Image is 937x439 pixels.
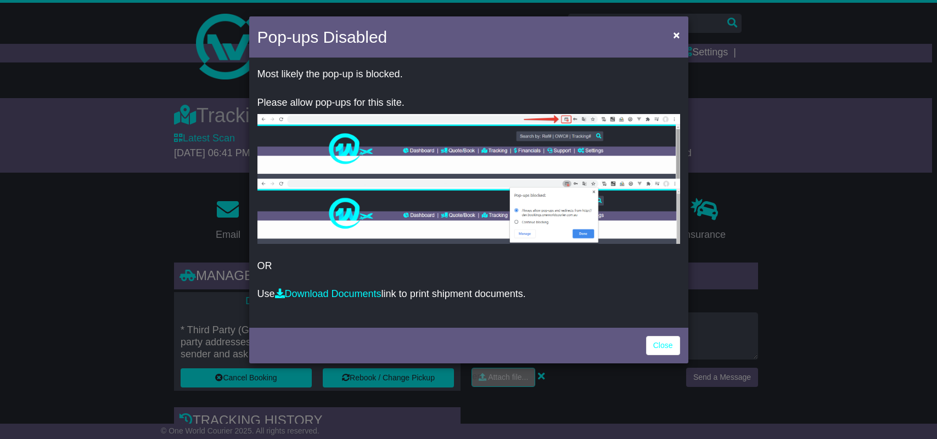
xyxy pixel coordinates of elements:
p: Use link to print shipment documents. [257,288,680,300]
a: Download Documents [275,288,381,299]
img: allow-popup-2.png [257,179,680,244]
div: OR [249,60,688,325]
button: Close [667,24,685,46]
img: allow-popup-1.png [257,114,680,179]
a: Close [646,336,680,355]
h4: Pop-ups Disabled [257,25,388,49]
span: × [673,28,680,41]
p: Most likely the pop-up is blocked. [257,69,680,81]
p: Please allow pop-ups for this site. [257,97,680,109]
